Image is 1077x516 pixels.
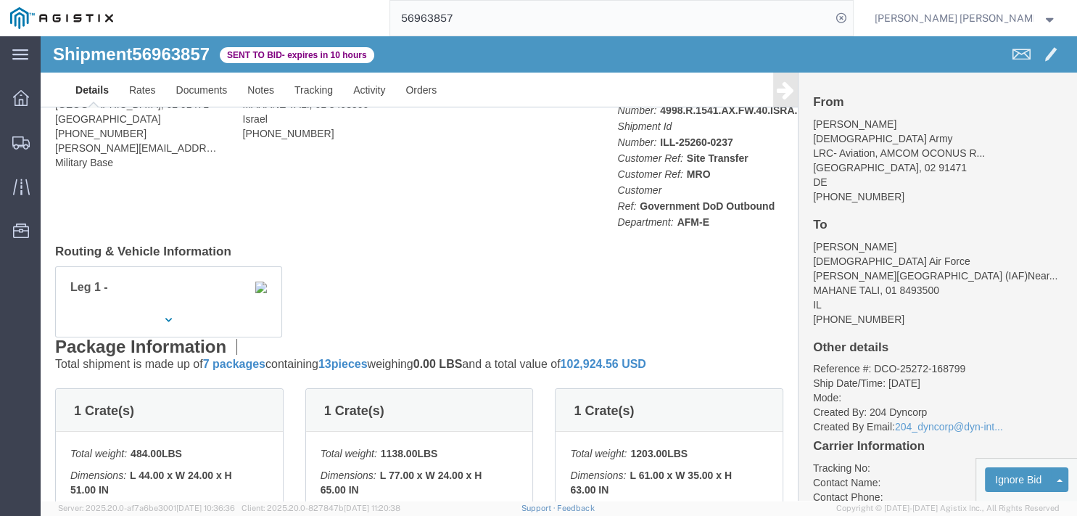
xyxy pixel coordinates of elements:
[344,504,400,512] span: [DATE] 11:20:38
[41,36,1077,501] iframe: FS Legacy Container
[836,502,1060,515] span: Copyright © [DATE]-[DATE] Agistix Inc., All Rights Reserved
[557,504,594,512] a: Feedback
[176,504,235,512] span: [DATE] 10:36:36
[874,9,1057,27] button: [PERSON_NAME] [PERSON_NAME]
[58,504,235,512] span: Server: 2025.20.0-af7a6be3001
[390,1,831,36] input: Search for shipment number, reference number
[10,7,113,29] img: logo
[242,504,400,512] span: Client: 2025.20.0-827847b
[521,504,558,512] a: Support
[875,10,1033,26] span: Dhanya Dinesh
